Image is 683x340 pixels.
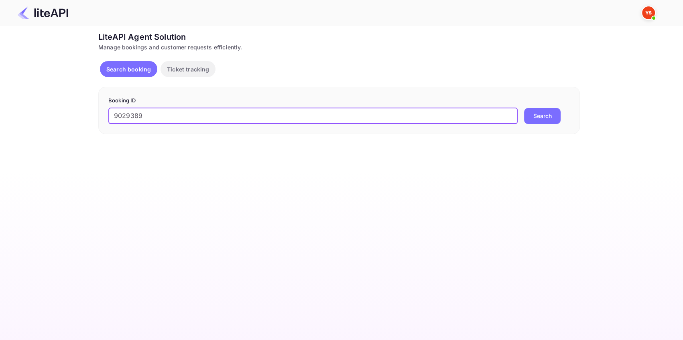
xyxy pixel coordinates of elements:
input: Enter Booking ID (e.g., 63782194) [108,108,518,124]
div: Manage bookings and customer requests efficiently. [98,43,580,51]
p: Ticket tracking [167,65,209,73]
button: Search [524,108,561,124]
p: Search booking [106,65,151,73]
img: LiteAPI Logo [18,6,68,19]
p: Booking ID [108,97,570,105]
div: LiteAPI Agent Solution [98,31,580,43]
img: Yandex Support [642,6,655,19]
